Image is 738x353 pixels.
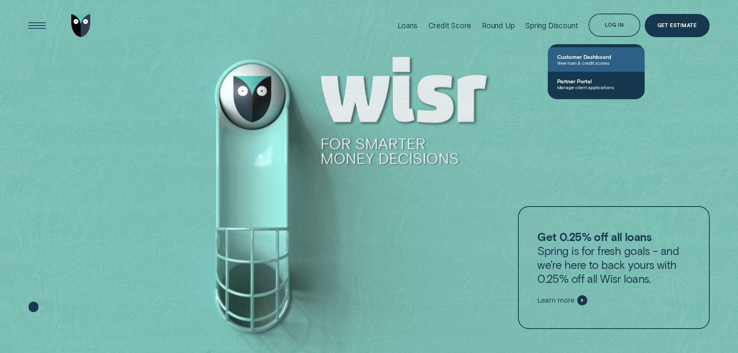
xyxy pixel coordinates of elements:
strong: Get 0.25% off all loans [537,230,651,243]
span: Partner Portal [557,78,635,84]
span: Learn more [537,296,574,305]
div: Round Up [482,21,515,30]
button: Open Menu [26,14,49,37]
span: Customer Dashboard [557,53,635,60]
div: Loans [397,21,418,30]
button: Log in [588,14,640,37]
p: Spring is for fresh goals - and we’re here to back yours with 0.25% off all Wisr loans. [537,230,690,286]
img: Wisr [71,14,91,37]
a: Get 0.25% off all loansSpring is for fresh goals - and we’re here to back yours with 0.25% off al... [518,206,709,329]
div: Spring Discount [525,21,578,30]
a: Customer DashboardView loan & credit scores [548,47,645,72]
div: Credit Score [428,21,471,30]
span: Manage client applications [557,84,635,90]
a: Partner PortalManage client applications [548,72,645,96]
a: Get Estimate [645,14,710,37]
span: View loan & credit scores [557,60,635,65]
